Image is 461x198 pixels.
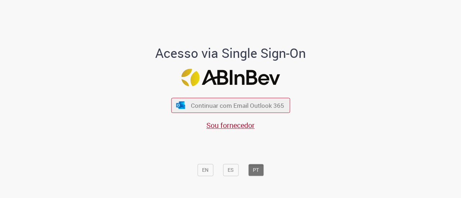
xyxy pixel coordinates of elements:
a: Sou fornecedor [206,120,255,130]
button: EN [197,164,213,176]
span: Continuar com Email Outlook 365 [191,101,284,110]
button: ícone Azure/Microsoft 360 Continuar com Email Outlook 365 [171,98,290,113]
img: ícone Azure/Microsoft 360 [176,101,186,109]
button: ES [223,164,238,176]
img: Logo ABInBev [181,69,280,86]
button: PT [248,164,264,176]
h1: Acesso via Single Sign-On [131,46,331,60]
